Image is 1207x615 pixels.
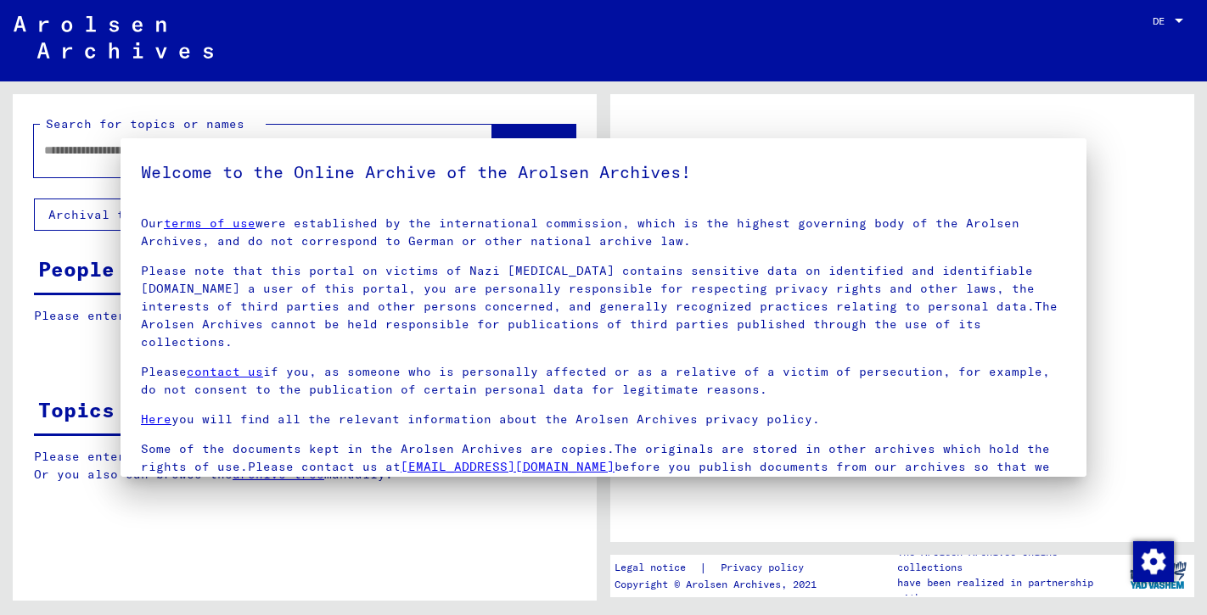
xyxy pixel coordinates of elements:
img: Zustimmung ändern [1133,541,1174,582]
a: contact us [187,364,263,379]
p: Our were established by the international commission, which is the highest governing body of the ... [141,215,1066,250]
p: you will find all the relevant information about the Arolsen Archives privacy policy. [141,411,1066,428]
a: terms of use [164,215,255,231]
h5: Welcome to the Online Archive of the Arolsen Archives! [141,159,1066,186]
p: Please if you, as someone who is personally affected or as a relative of a victim of persecution,... [141,363,1066,399]
p: Please note that this portal on victims of Nazi [MEDICAL_DATA] contains sensitive data on identif... [141,262,1066,351]
a: Here [141,411,171,427]
a: [EMAIL_ADDRESS][DOMAIN_NAME] [401,459,615,474]
p: Some of the documents kept in the Arolsen Archives are copies.The originals are stored in other a... [141,440,1066,494]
